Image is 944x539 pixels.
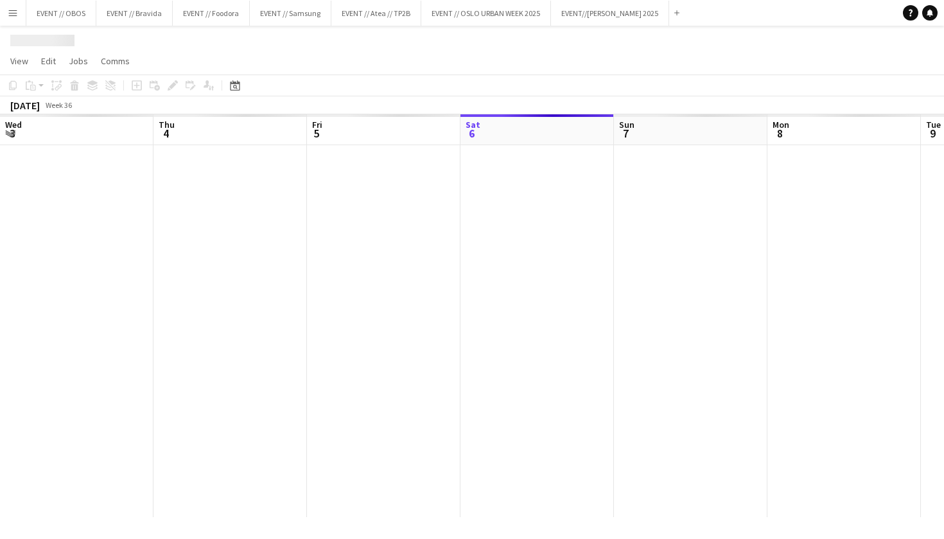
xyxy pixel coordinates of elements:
[159,119,175,130] span: Thu
[5,53,33,69] a: View
[926,119,941,130] span: Tue
[619,119,634,130] span: Sun
[421,1,551,26] button: EVENT // OSLO URBAN WEEK 2025
[101,55,130,67] span: Comms
[310,126,322,141] span: 5
[26,1,96,26] button: EVENT // OBOS
[5,119,22,130] span: Wed
[96,1,173,26] button: EVENT // Bravida
[36,53,61,69] a: Edit
[773,119,789,130] span: Mon
[157,126,175,141] span: 4
[42,100,74,110] span: Week 36
[771,126,789,141] span: 8
[617,126,634,141] span: 7
[96,53,135,69] a: Comms
[69,55,88,67] span: Jobs
[64,53,93,69] a: Jobs
[3,126,22,141] span: 3
[173,1,250,26] button: EVENT // Foodora
[924,126,941,141] span: 9
[41,55,56,67] span: Edit
[466,119,480,130] span: Sat
[551,1,669,26] button: EVENT//[PERSON_NAME] 2025
[464,126,480,141] span: 6
[10,55,28,67] span: View
[312,119,322,130] span: Fri
[10,99,40,112] div: [DATE]
[250,1,331,26] button: EVENT // Samsung
[331,1,421,26] button: EVENT // Atea // TP2B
